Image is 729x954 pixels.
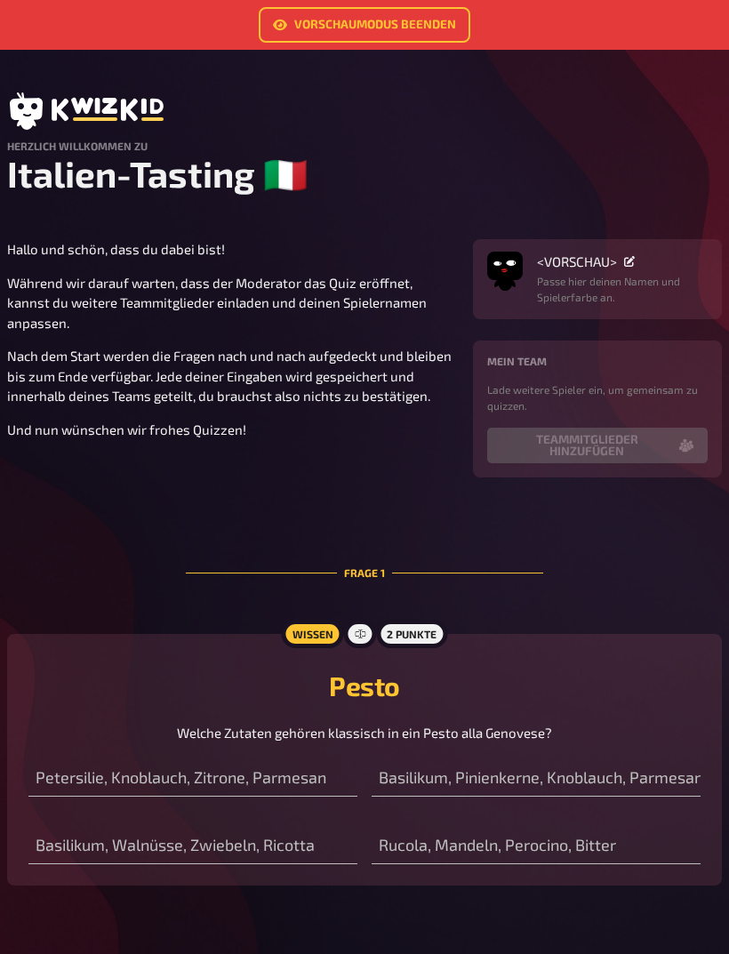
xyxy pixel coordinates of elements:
p: Passe hier deinen Namen und Spielerfarbe an. [537,273,708,305]
button: Avatar [487,253,523,289]
h2: Pesto [28,669,701,701]
p: Hallo und schön, dass du dabei bist! [7,239,452,260]
p: Während wir darauf warten, dass der Moderator das Quiz eröffnet, kannst du weitere Teammitglieder... [7,273,452,333]
button: Teammitglieder hinzufügen [487,428,708,463]
img: Avatar [487,248,523,284]
input: Basilikum, Pinienkerne, Knoblauch, Parmesan, Olivenöl [372,761,701,797]
input: Petersilie, Knoblauch, Zitrone, Parmesan [28,761,357,797]
p: Lade weitere Spieler ein, um gemeinsam zu quizzen. [487,381,708,413]
span: Welche Zutaten gehören klassisch in ein Pesto alla Genovese? [177,725,552,741]
a: Vorschaumodus beenden [259,7,470,43]
h4: Herzlich Willkommen zu [7,140,722,152]
div: Frage 1 [186,522,543,623]
h1: Italien-Tasting 🇮🇹 [7,152,722,196]
input: Rucola, Mandeln, Perocino, Bitter [372,829,701,864]
p: Und nun wünschen wir frohes Quizzen! [7,420,452,440]
div: Wissen [281,620,343,648]
input: Basilikum, Walnüsse, Zwiebeln, Ricotta [28,829,357,864]
span: <VORSCHAU> [537,253,617,269]
h4: Mein Team [487,355,708,367]
div: 2 Punkte [376,620,447,648]
p: Nach dem Start werden die Fragen nach und nach aufgedeckt und bleiben bis zum Ende verfügbar. Jed... [7,346,452,406]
